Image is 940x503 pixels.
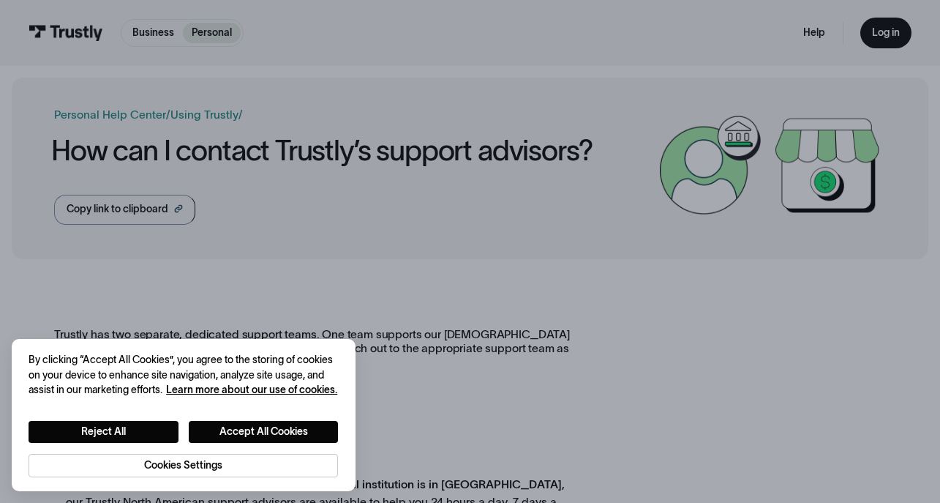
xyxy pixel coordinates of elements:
[189,421,339,442] button: Accept All Cookies
[29,454,338,477] button: Cookies Settings
[12,339,356,492] div: Cookie banner
[166,384,337,395] a: More information about your privacy, opens in a new tab
[29,353,338,477] div: Privacy
[29,421,178,442] button: Reject All
[29,353,338,398] div: By clicking “Accept All Cookies”, you agree to the storing of cookies on your device to enhance s...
